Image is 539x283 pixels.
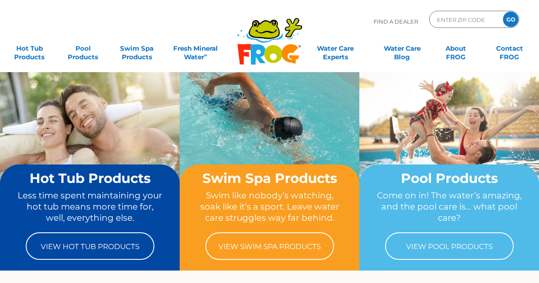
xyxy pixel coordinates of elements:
[436,13,494,26] input: Zip Code Form
[385,232,514,260] a: View Pool Products
[205,232,334,260] a: View Swim Spa Products
[170,40,222,57] a: Fresh MineralWater∞
[381,40,423,57] a: Water CareBlog
[16,190,163,224] p: Less time spent maintaining your hot tub means more time for, well, everything else.
[373,11,418,32] p: Find A Dealer
[301,40,369,57] a: Water CareExperts
[16,171,163,186] h2: Hot Tub Products
[204,52,208,58] sup: ∞
[376,171,523,186] h2: Pool Products
[62,40,104,57] a: PoolProducts
[503,12,518,27] input: GO
[196,171,343,186] h2: Swim Spa Products
[180,72,359,206] img: home-banner-swim-spa-short
[26,232,154,260] a: View Hot Tub Products
[196,190,343,224] p: Swim like nobody’s watching, soak like it’s a sport. Leave water care struggles way far behind.
[9,40,50,57] a: Hot TubProducts
[435,40,476,57] a: AboutFROG
[376,190,523,224] p: Come on in! The water’s amazing, and the pool care is… what pool care?
[116,40,157,57] a: Swim SpaProducts
[489,40,530,57] a: ContactFROG
[359,72,539,206] img: home-banner-pool-short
